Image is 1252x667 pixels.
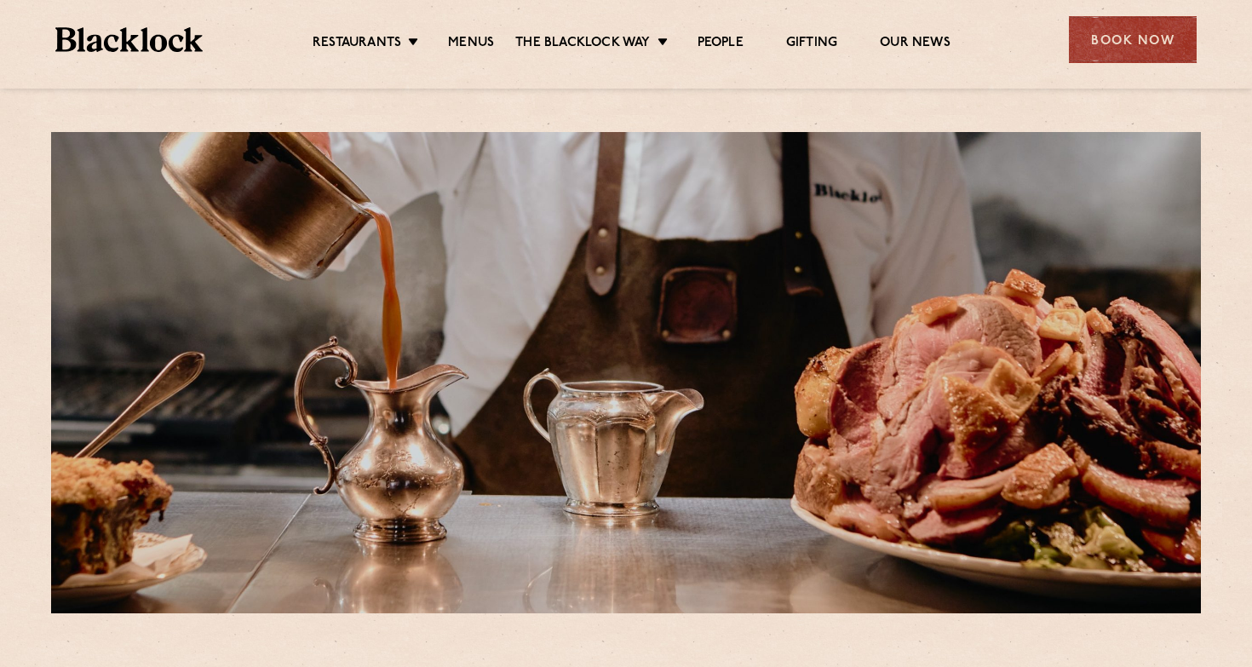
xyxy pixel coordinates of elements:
div: Book Now [1069,16,1197,63]
a: Our News [880,35,950,54]
a: Gifting [786,35,837,54]
a: Restaurants [313,35,401,54]
a: People [698,35,744,54]
img: BL_Textured_Logo-footer-cropped.svg [55,27,203,52]
a: The Blacklock Way [515,35,650,54]
a: Menus [448,35,494,54]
